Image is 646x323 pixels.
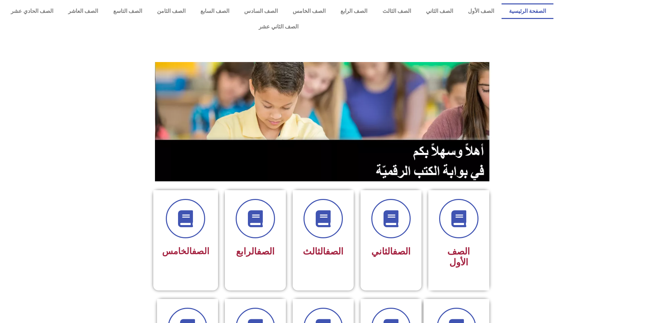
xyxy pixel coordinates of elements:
[3,3,61,19] a: الصف الحادي عشر
[193,3,237,19] a: الصف السابع
[162,246,209,256] span: الخامس
[192,246,209,256] a: الصف
[237,3,285,19] a: الصف السادس
[418,3,461,19] a: الصف الثاني
[285,3,333,19] a: الصف الخامس
[333,3,375,19] a: الصف الرابع
[461,3,502,19] a: الصف الأول
[393,246,411,257] a: الصف
[3,19,553,35] a: الصف الثاني عشر
[326,246,344,257] a: الصف
[303,246,344,257] span: الثالث
[502,3,553,19] a: الصفحة الرئيسية
[375,3,418,19] a: الصف الثالث
[61,3,105,19] a: الصف العاشر
[447,246,470,268] span: الصف الأول
[150,3,193,19] a: الصف الثامن
[236,246,275,257] span: الرابع
[257,246,275,257] a: الصف
[105,3,149,19] a: الصف التاسع
[371,246,411,257] span: الثاني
